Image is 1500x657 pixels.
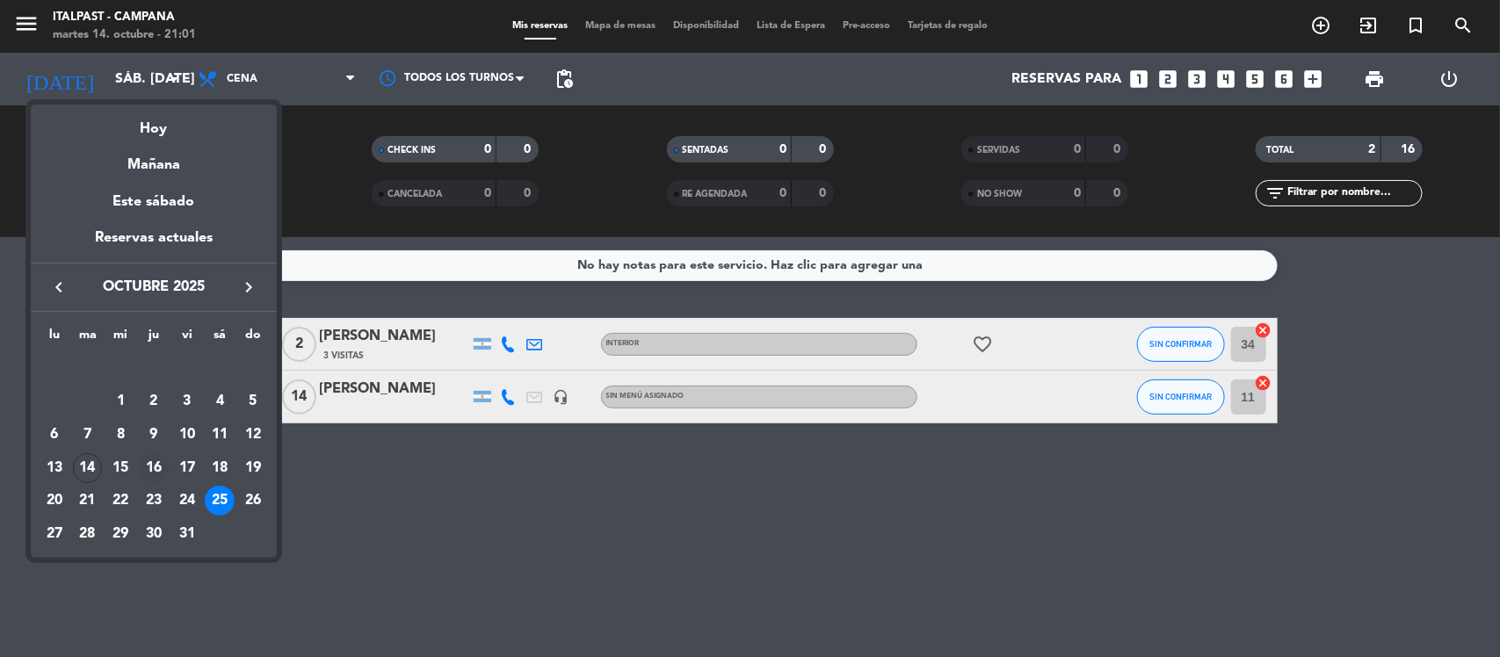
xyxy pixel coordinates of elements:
[170,517,204,551] td: 31 de octubre de 2025
[71,325,105,352] th: martes
[105,486,135,516] div: 22
[48,277,69,298] i: keyboard_arrow_left
[204,418,237,451] td: 11 de octubre de 2025
[172,453,202,483] div: 17
[38,451,71,485] td: 13 de octubre de 2025
[104,325,137,352] th: miércoles
[137,325,170,352] th: jueves
[31,177,277,227] div: Este sábado
[38,517,71,551] td: 27 de octubre de 2025
[73,519,103,549] div: 28
[137,451,170,485] td: 16 de octubre de 2025
[105,386,135,416] div: 1
[31,141,277,177] div: Mañana
[170,385,204,418] td: 3 de octubre de 2025
[238,277,259,298] i: keyboard_arrow_right
[204,385,237,418] td: 4 de octubre de 2025
[172,420,202,450] div: 10
[75,276,233,299] span: octubre 2025
[104,485,137,518] td: 22 de octubre de 2025
[233,276,264,299] button: keyboard_arrow_right
[31,105,277,141] div: Hoy
[170,451,204,485] td: 17 de octubre de 2025
[236,485,270,518] td: 26 de octubre de 2025
[172,519,202,549] div: 31
[40,453,69,483] div: 13
[204,485,237,518] td: 25 de octubre de 2025
[40,519,69,549] div: 27
[139,486,169,516] div: 23
[104,451,137,485] td: 15 de octubre de 2025
[170,418,204,451] td: 10 de octubre de 2025
[137,385,170,418] td: 2 de octubre de 2025
[204,325,237,352] th: sábado
[205,453,235,483] div: 18
[236,385,270,418] td: 5 de octubre de 2025
[38,418,71,451] td: 6 de octubre de 2025
[139,386,169,416] div: 2
[205,486,235,516] div: 25
[104,385,137,418] td: 1 de octubre de 2025
[170,325,204,352] th: viernes
[38,325,71,352] th: lunes
[172,386,202,416] div: 3
[204,451,237,485] td: 18 de octubre de 2025
[137,418,170,451] td: 9 de octubre de 2025
[71,517,105,551] td: 28 de octubre de 2025
[139,453,169,483] div: 16
[43,276,75,299] button: keyboard_arrow_left
[139,420,169,450] div: 9
[71,451,105,485] td: 14 de octubre de 2025
[73,420,103,450] div: 7
[236,451,270,485] td: 19 de octubre de 2025
[172,486,202,516] div: 24
[105,453,135,483] div: 15
[71,418,105,451] td: 7 de octubre de 2025
[137,485,170,518] td: 23 de octubre de 2025
[236,325,270,352] th: domingo
[238,453,268,483] div: 19
[38,485,71,518] td: 20 de octubre de 2025
[31,227,277,263] div: Reservas actuales
[139,519,169,549] div: 30
[38,352,270,386] td: OCT.
[40,420,69,450] div: 6
[238,386,268,416] div: 5
[105,420,135,450] div: 8
[170,485,204,518] td: 24 de octubre de 2025
[238,486,268,516] div: 26
[238,420,268,450] div: 12
[236,418,270,451] td: 12 de octubre de 2025
[73,486,103,516] div: 21
[105,519,135,549] div: 29
[205,420,235,450] div: 11
[205,386,235,416] div: 4
[104,418,137,451] td: 8 de octubre de 2025
[137,517,170,551] td: 30 de octubre de 2025
[40,486,69,516] div: 20
[71,485,105,518] td: 21 de octubre de 2025
[73,453,103,483] div: 14
[104,517,137,551] td: 29 de octubre de 2025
